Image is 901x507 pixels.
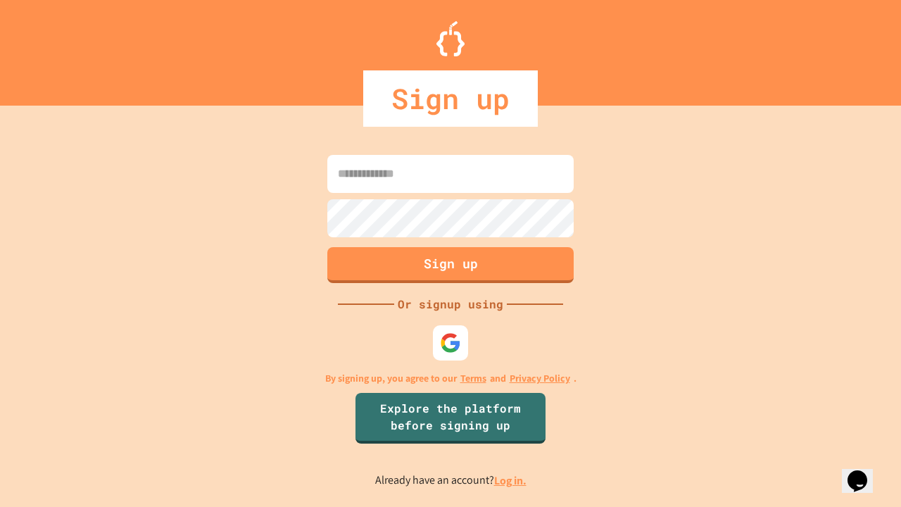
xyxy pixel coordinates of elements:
[363,70,538,127] div: Sign up
[436,21,465,56] img: Logo.svg
[325,371,576,386] p: By signing up, you agree to our and .
[510,371,570,386] a: Privacy Policy
[394,296,507,313] div: Or signup using
[842,451,887,493] iframe: chat widget
[375,472,527,489] p: Already have an account?
[494,473,527,488] a: Log in.
[327,247,574,283] button: Sign up
[355,393,546,444] a: Explore the platform before signing up
[460,371,486,386] a: Terms
[440,332,461,353] img: google-icon.svg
